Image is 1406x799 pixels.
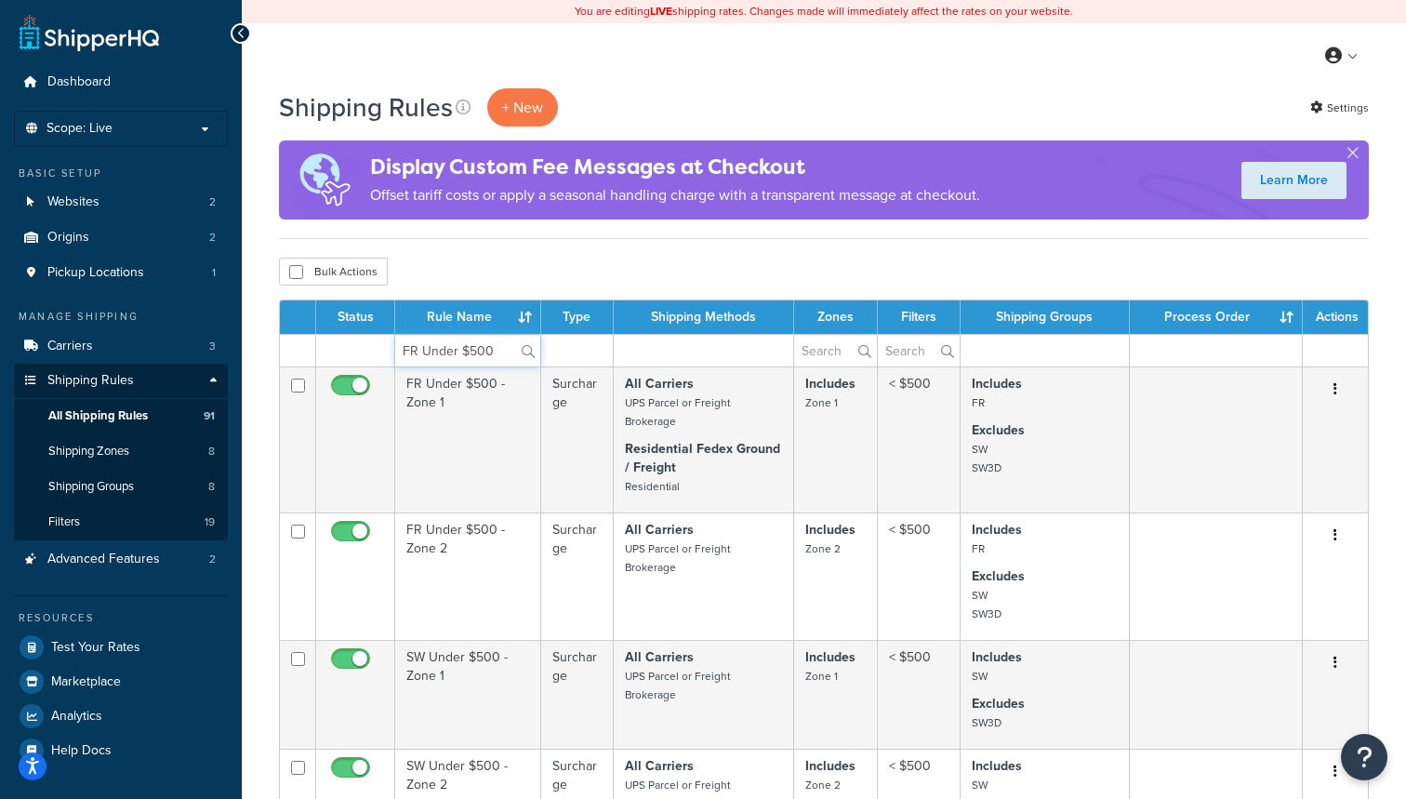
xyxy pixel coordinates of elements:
small: UPS Parcel or Freight Brokerage [625,668,730,703]
small: SW3D [972,714,1001,731]
a: Learn More [1241,162,1346,199]
a: Marketplace [14,665,228,699]
a: All Shipping Rules 91 [14,399,228,433]
th: Status [316,300,395,334]
a: Shipping Zones 8 [14,434,228,469]
button: Bulk Actions [279,258,388,286]
h4: Display Custom Fee Messages at Checkout [370,152,980,182]
strong: Includes [805,520,856,539]
td: Surcharge [541,366,614,513]
span: 91 [204,408,215,424]
span: Shipping Zones [48,444,129,459]
small: FR [972,540,985,557]
span: Filters [48,514,80,530]
span: 19 [205,514,215,530]
p: + New [487,88,558,127]
th: Rule Name : activate to sort column ascending [395,300,541,334]
small: SW [972,668,988,685]
td: SW Under $500 - Zone 1 [395,640,541,749]
li: Pickup Locations [14,256,228,290]
strong: Includes [805,647,856,667]
span: 3 [209,339,216,354]
li: Shipping Rules [14,364,228,540]
small: Zone 1 [805,394,838,411]
li: Shipping Zones [14,434,228,469]
a: Shipping Rules [14,364,228,398]
a: Pickup Locations 1 [14,256,228,290]
span: Analytics [51,709,102,725]
td: Surcharge [541,640,614,749]
li: Shipping Groups [14,470,228,504]
a: Settings [1310,95,1369,121]
small: Residential [625,478,680,495]
li: Filters [14,505,228,539]
td: Surcharge [541,513,614,640]
small: SW [972,777,988,793]
li: Origins [14,220,228,255]
th: Shipping Methods [614,300,795,334]
td: FR Under $500 - Zone 1 [395,366,541,513]
td: < $500 [878,640,961,749]
span: 8 [208,444,215,459]
a: Origins 2 [14,220,228,255]
span: Carriers [47,339,93,354]
strong: Residential Fedex Ground / Freight [625,439,780,477]
span: 2 [209,230,216,246]
small: Zone 2 [805,540,841,557]
strong: All Carriers [625,756,694,776]
span: 2 [209,552,216,567]
li: Carriers [14,329,228,364]
a: Test Your Rates [14,631,228,664]
li: Advanced Features [14,542,228,577]
span: 8 [208,479,215,495]
small: SW SW3D [972,587,1001,622]
small: FR [972,394,985,411]
img: duties-banner-06bc72dcb5fe05cb3f9472aba00be2ae8eb53ab6f0d8bb03d382ba314ac3c341.png [279,140,370,220]
span: Websites [47,194,99,210]
b: LIVE [650,3,672,20]
span: Shipping Groups [48,479,134,495]
th: Type [541,300,614,334]
div: Basic Setup [14,166,228,181]
div: Resources [14,610,228,626]
strong: Includes [972,520,1022,539]
h1: Shipping Rules [279,89,453,126]
a: Shipping Groups 8 [14,470,228,504]
th: Zones [794,300,878,334]
span: Origins [47,230,89,246]
input: Search [878,335,960,366]
span: Marketplace [51,674,121,690]
strong: Includes [805,374,856,393]
span: Shipping Rules [47,373,134,389]
th: Actions [1303,300,1368,334]
span: Pickup Locations [47,265,144,281]
td: < $500 [878,513,961,640]
small: UPS Parcel or Freight Brokerage [625,394,730,430]
strong: All Carriers [625,520,694,539]
a: Analytics [14,699,228,733]
span: All Shipping Rules [48,408,148,424]
li: Help Docs [14,734,228,767]
input: Search [395,335,540,366]
a: Carriers 3 [14,329,228,364]
strong: Includes [805,756,856,776]
th: Process Order : activate to sort column ascending [1130,300,1303,334]
small: Zone 2 [805,777,841,793]
th: Shipping Groups [961,300,1130,334]
th: Filters [878,300,961,334]
a: Websites 2 [14,185,228,220]
strong: Includes [972,374,1022,393]
button: Open Resource Center [1341,734,1387,780]
span: Help Docs [51,743,112,759]
li: All Shipping Rules [14,399,228,433]
a: ShipperHQ Home [20,14,159,51]
p: Offset tariff costs or apply a seasonal handling charge with a transparent message at checkout. [370,182,980,208]
div: Manage Shipping [14,309,228,325]
strong: All Carriers [625,647,694,667]
strong: Excludes [972,566,1025,586]
span: Test Your Rates [51,640,140,656]
a: Filters 19 [14,505,228,539]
